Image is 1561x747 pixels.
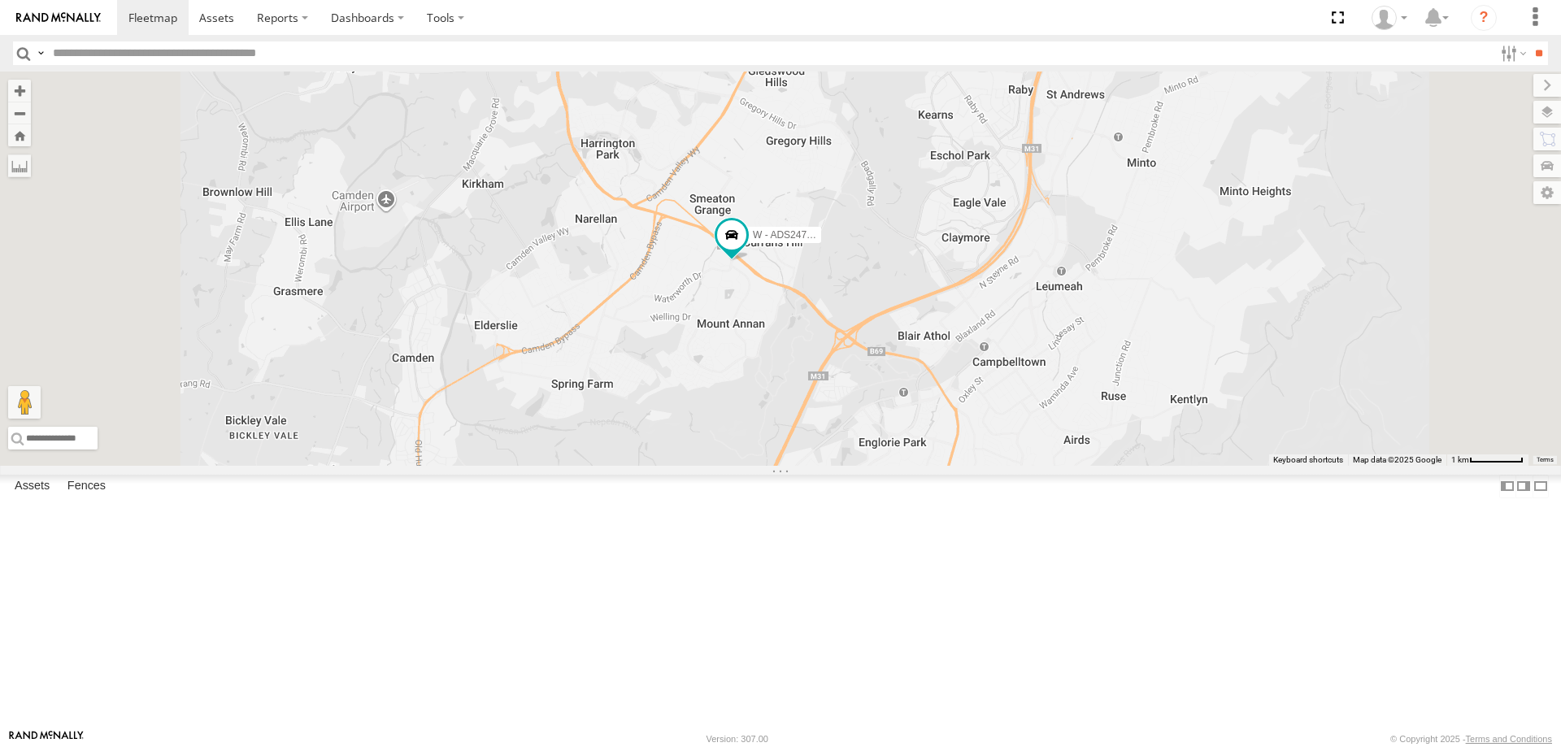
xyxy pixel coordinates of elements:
[1390,734,1552,744] div: © Copyright 2025 -
[1499,475,1515,498] label: Dock Summary Table to the Left
[1515,475,1532,498] label: Dock Summary Table to the Right
[8,386,41,419] button: Drag Pegman onto the map to open Street View
[8,102,31,124] button: Zoom out
[1353,455,1441,464] span: Map data ©2025 Google
[1451,455,1469,464] span: 1 km
[1494,41,1529,65] label: Search Filter Options
[8,80,31,102] button: Zoom in
[1471,5,1497,31] i: ?
[16,12,101,24] img: rand-logo.svg
[1446,454,1528,466] button: Map Scale: 1 km per 63 pixels
[1466,734,1552,744] a: Terms and Conditions
[8,124,31,146] button: Zoom Home
[34,41,47,65] label: Search Query
[1533,475,1549,498] label: Hide Summary Table
[707,734,768,744] div: Version: 307.00
[753,228,895,240] span: W - ADS247 - [PERSON_NAME]
[7,475,58,497] label: Assets
[1533,181,1561,204] label: Map Settings
[1273,454,1343,466] button: Keyboard shortcuts
[1537,457,1554,463] a: Terms (opens in new tab)
[1366,6,1413,30] div: Tye Clark
[8,154,31,177] label: Measure
[59,475,114,497] label: Fences
[9,731,84,747] a: Visit our Website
